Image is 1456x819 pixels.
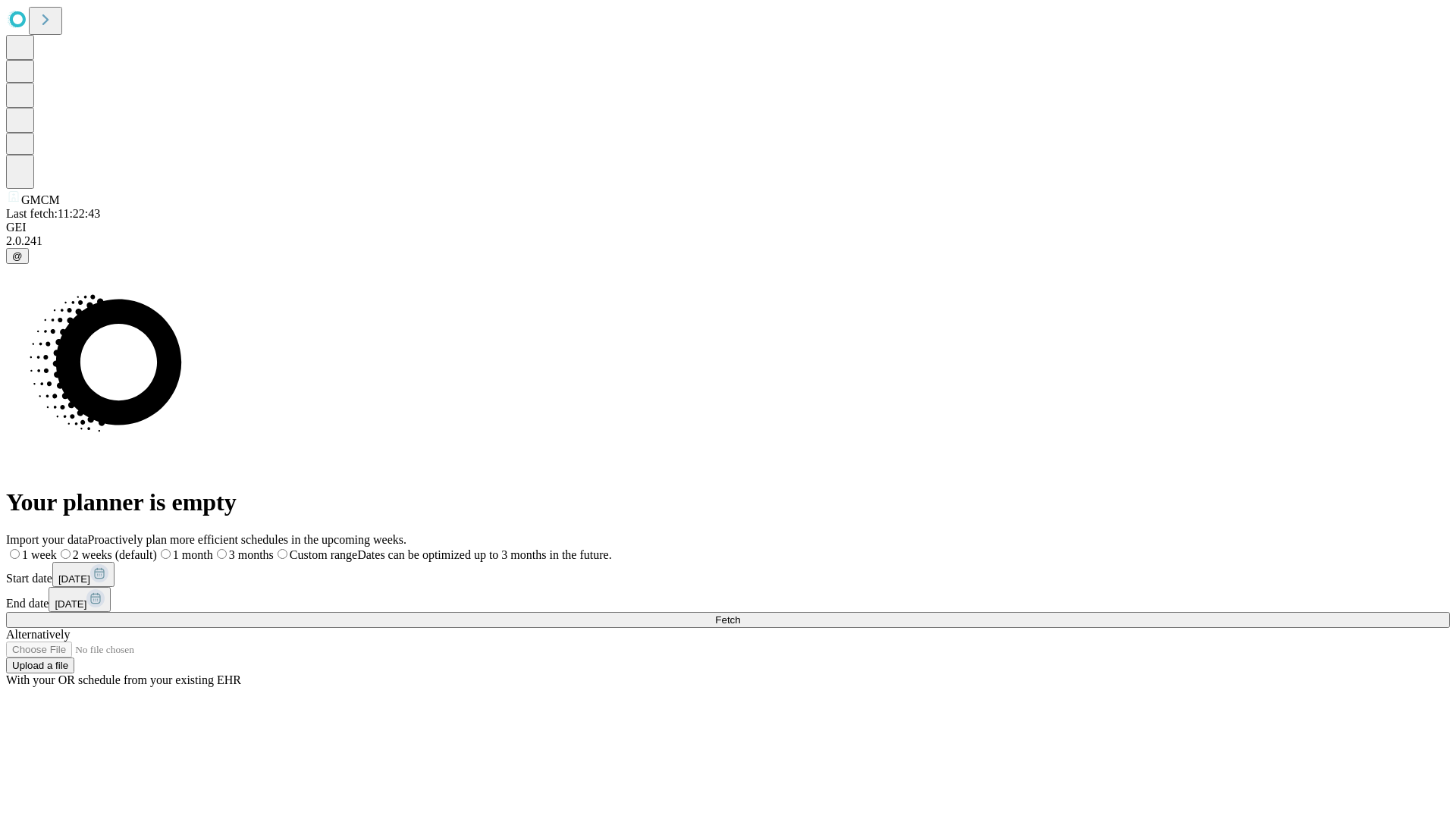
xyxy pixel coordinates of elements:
[6,533,88,546] span: Import your data
[6,657,74,673] button: Upload a file
[6,587,1450,612] div: End date
[52,562,115,587] button: [DATE]
[6,207,100,220] span: Last fetch: 11:22:43
[10,549,20,559] input: 1 week
[58,573,90,585] span: [DATE]
[55,598,86,610] span: [DATE]
[290,548,357,561] span: Custom range
[173,548,213,561] span: 1 month
[6,628,70,641] span: Alternatively
[715,614,740,626] span: Fetch
[6,673,241,686] span: With your OR schedule from your existing EHR
[6,221,1450,234] div: GEI
[22,548,57,561] span: 1 week
[49,587,111,612] button: [DATE]
[21,193,60,206] span: GMCM
[88,533,406,546] span: Proactively plan more efficient schedules in the upcoming weeks.
[357,548,611,561] span: Dates can be optimized up to 3 months in the future.
[6,248,29,264] button: @
[6,612,1450,628] button: Fetch
[278,549,287,559] input: Custom rangeDates can be optimized up to 3 months in the future.
[217,549,227,559] input: 3 months
[61,549,71,559] input: 2 weeks (default)
[73,548,157,561] span: 2 weeks (default)
[6,234,1450,248] div: 2.0.241
[6,488,1450,516] h1: Your planner is empty
[12,250,23,262] span: @
[161,549,171,559] input: 1 month
[229,548,274,561] span: 3 months
[6,562,1450,587] div: Start date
